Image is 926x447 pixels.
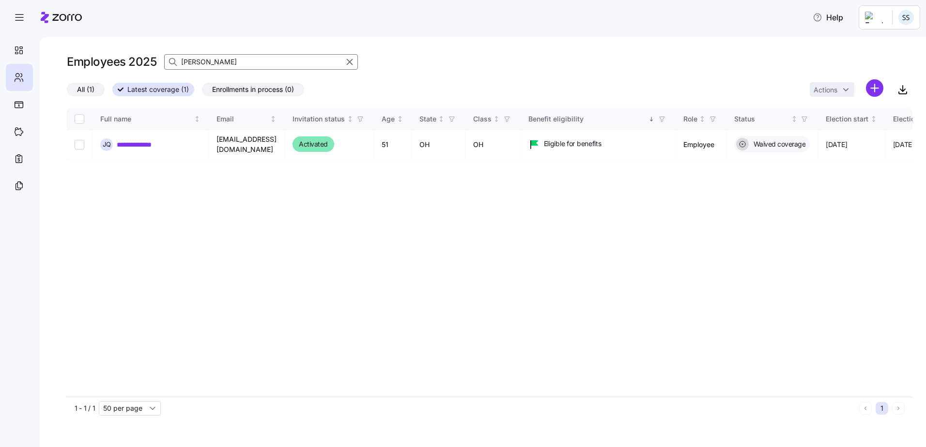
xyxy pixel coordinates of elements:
div: Not sorted [791,116,798,122]
span: Eligible for benefits [544,139,602,149]
th: AgeNot sorted [374,108,412,130]
h1: Employees 2025 [67,54,156,69]
td: OH [465,130,521,159]
div: Not sorted [397,116,403,122]
div: Election start [826,114,868,124]
button: Help [805,8,851,27]
div: Full name [100,114,192,124]
td: 51 [374,130,412,159]
span: J Q [103,141,111,148]
th: Election startNot sorted [818,108,885,130]
div: Not sorted [270,116,277,122]
span: Latest coverage (1) [127,83,189,96]
td: [EMAIL_ADDRESS][DOMAIN_NAME] [209,130,285,159]
th: ClassNot sorted [465,108,521,130]
button: Previous page [859,402,872,415]
span: All (1) [77,83,94,96]
div: Invitation status [293,114,345,124]
span: Waived coverage [751,139,806,149]
div: Status [734,114,789,124]
span: [DATE] [826,140,847,149]
div: Not sorted [699,116,706,122]
input: Select all records [75,114,84,124]
button: Actions [810,82,854,97]
div: Not sorted [438,116,445,122]
img: b3a65cbeab486ed89755b86cd886e362 [898,10,914,25]
span: Help [813,12,843,23]
div: Class [473,114,492,124]
button: Next page [892,402,905,415]
svg: add icon [866,79,883,97]
th: RoleNot sorted [676,108,726,130]
th: Invitation statusNot sorted [285,108,374,130]
input: Search Employees [164,54,358,70]
div: Email [216,114,268,124]
div: Role [683,114,697,124]
div: Age [382,114,395,124]
th: StateNot sorted [412,108,465,130]
td: OH [412,130,465,159]
span: Activated [299,138,328,150]
span: [DATE] [893,140,914,149]
th: EmailNot sorted [209,108,285,130]
div: Not sorted [493,116,500,122]
span: Enrollments in process (0) [212,83,294,96]
th: StatusNot sorted [726,108,818,130]
div: Not sorted [870,116,877,122]
span: 1 - 1 / 1 [75,403,95,413]
img: Employer logo [865,12,884,23]
input: Select record 1 [75,139,84,149]
div: State [419,114,436,124]
div: Not sorted [347,116,354,122]
th: Full nameNot sorted [93,108,209,130]
div: Not sorted [194,116,201,122]
div: Benefit eligibility [528,114,647,124]
th: Benefit eligibilitySorted descending [521,108,676,130]
button: 1 [876,402,888,415]
td: Employee [676,130,726,159]
div: Sorted descending [648,116,655,122]
span: Actions [814,87,837,93]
